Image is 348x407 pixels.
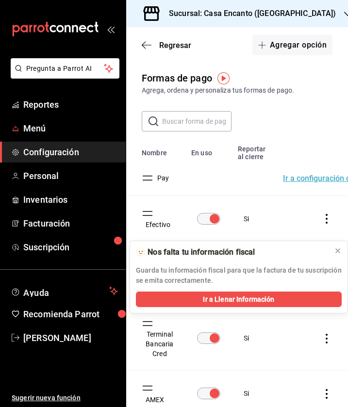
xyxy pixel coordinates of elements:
[185,139,232,161] th: En uso
[142,329,174,358] button: Terminal Bancaria Cred
[142,208,153,219] button: drag
[23,217,118,230] span: Facturación
[142,85,332,96] div: Agrega, ordena y personaliza tus formas de pago.
[244,334,249,342] span: Si
[142,71,212,85] div: Formas de pago
[23,308,118,321] span: Recomienda Parrot
[23,146,118,159] span: Configuración
[252,35,332,55] button: Agregar opción
[142,395,165,405] button: AMEX
[322,389,331,399] button: actions
[322,334,331,343] button: actions
[26,64,104,74] span: Pregunta a Parrot AI
[244,390,249,397] span: Si
[23,285,105,297] span: Ayuda
[23,241,118,254] span: Suscripción
[136,292,342,307] button: Ir a Llenar Información
[232,139,271,161] th: Reportar al cierre
[159,41,191,50] span: Regresar
[23,98,118,111] span: Reportes
[322,214,331,224] button: actions
[12,393,118,403] span: Sugerir nueva función
[23,331,118,344] span: [PERSON_NAME]
[142,41,191,50] button: Regresar
[142,172,153,184] button: drag
[136,265,342,286] p: Guarda tu información fiscal para que la factura de tu suscripción se emita correctamente.
[203,294,274,305] span: Ir a Llenar Información
[7,70,119,81] a: Pregunta a Parrot AI
[244,215,249,223] span: Si
[23,169,118,182] span: Personal
[142,220,170,229] button: Efectivo
[11,58,119,79] button: Pregunta a Parrot AI
[142,382,153,394] button: drag
[136,247,326,258] div: 🫥 Nos falta tu información fiscal
[162,112,232,131] input: Buscar forma de pago
[23,193,118,206] span: Inventarios
[142,318,153,329] button: drag
[23,122,118,135] span: Menú
[161,8,336,19] h3: Sucursal: Casa Encanto ([GEOGRAPHIC_DATA])
[153,173,169,183] button: Pay
[107,25,115,33] button: open_drawer_menu
[217,72,230,84] img: Tooltip marker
